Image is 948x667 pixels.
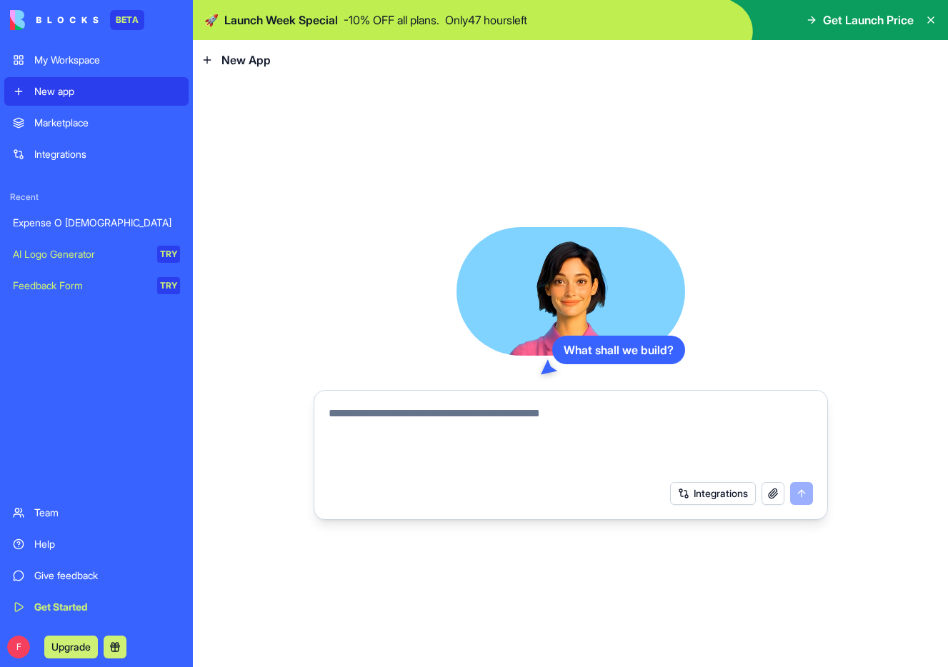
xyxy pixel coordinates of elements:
div: Integrations [34,147,180,161]
span: Get Launch Price [823,11,914,29]
button: Integrations [670,482,756,505]
a: Help [4,530,189,558]
div: TRY [157,246,180,263]
span: 🚀 [204,11,219,29]
a: Expense O [DEMOGRAPHIC_DATA] [4,209,189,237]
div: Help [34,537,180,551]
div: My Workspace [34,53,180,67]
a: AI Logo GeneratorTRY [4,240,189,269]
div: TRY [157,277,180,294]
span: New App [221,51,271,69]
a: Team [4,498,189,527]
a: Give feedback [4,561,189,590]
a: Get Started [4,593,189,621]
div: Expense O [DEMOGRAPHIC_DATA] [13,216,180,230]
span: Launch Week Special [224,11,338,29]
span: F [7,636,30,658]
p: Only 47 hours left [445,11,527,29]
a: New app [4,77,189,106]
span: Recent [4,191,189,203]
p: - 10 % OFF all plans. [344,11,439,29]
div: What shall we build? [552,336,685,364]
div: Give feedback [34,568,180,583]
div: Marketplace [34,116,180,130]
a: Marketplace [4,109,189,137]
div: Team [34,506,180,520]
div: Feedback Form [13,279,147,293]
div: BETA [110,10,144,30]
div: AI Logo Generator [13,247,147,261]
a: Upgrade [44,639,98,653]
div: New app [34,84,180,99]
img: logo [10,10,99,30]
button: Upgrade [44,636,98,658]
a: BETA [10,10,144,30]
a: Integrations [4,140,189,169]
a: My Workspace [4,46,189,74]
div: Get Started [34,600,180,614]
a: Feedback FormTRY [4,271,189,300]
